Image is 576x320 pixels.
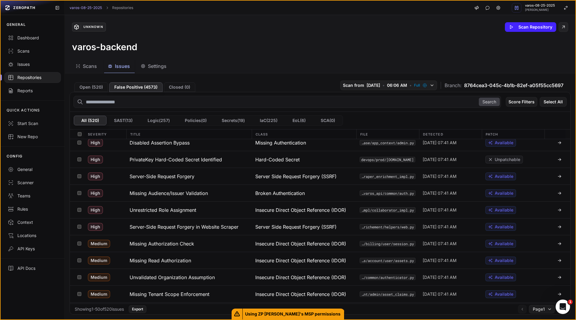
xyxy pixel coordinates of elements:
[360,140,415,145] button: src/varos-api-base/varos_api_base/app_context/admin.py
[8,166,57,172] div: General
[148,62,166,70] span: Settings
[464,82,563,89] span: 8764cea3-045c-4b1b-82ef-a05f55cc5697
[360,224,415,230] code: src/varos-impl/lib/traits/varos_traits_impl/enrichement/helpers/web.py
[255,274,346,281] span: Insecure Direct Object Reference (IDOR)
[8,61,57,67] div: Issues
[13,5,35,10] span: ZEROPATH
[360,157,415,162] code: devops/prod/[DOMAIN_NAME]
[70,269,570,285] div: Medium Unvalidated Organization Assumption Insecure Direct Object Reference (IDOR) src/varos-api/...
[84,130,126,139] div: Severity
[445,82,462,89] span: Branch:
[83,62,97,70] span: Scans
[88,156,103,163] span: High
[495,190,513,196] span: Available
[255,156,300,163] span: Hard-Coded Secret
[130,291,209,298] h3: Missing Tenant Scope Enforcement
[255,223,337,230] span: Server Side Request Forgery (SSRF)
[285,116,313,125] button: EoL(6)
[70,235,570,252] div: Medium Missing Authorization Check Insecure Direct Object Reference (IDOR) src/varos-api/varos_ap...
[70,134,570,151] div: High Disabled Assertion Bypass Missing Authentication src/varos-api-base/varos_api_base/app_conte...
[126,303,252,319] button: Unauthorized Bulk Cancellation
[88,223,103,231] span: High
[495,173,513,179] span: Available
[482,130,544,139] div: Patch
[8,246,57,252] div: API Keys
[360,174,415,179] button: src/varos-impl/lib/traits/varos_traits_impl/enrichement/website_scraper_enrichment_impl.py
[105,6,109,10] svg: chevron right,
[70,5,102,10] a: varos-08-25-2025
[130,223,238,230] h3: Server-Side Request Forgery in Website Scraper
[88,240,110,248] span: Medium
[126,269,252,285] button: Unvalidated Organization Assumption
[1,31,64,44] a: Dashboard
[88,189,103,197] span: High
[126,151,252,168] button: PrivateKey Hard-Coded Secret Identified
[387,82,407,88] span: 06:06 AM
[81,24,105,30] div: Unknown
[255,240,346,247] span: Insecure Direct Object Reference (IDOR)
[255,173,337,180] span: Server Side Request Forgery (SSRF)
[126,130,252,139] div: Title
[130,240,194,247] h3: Missing Authorization Check
[140,116,177,125] button: Logic(257)
[382,82,385,88] span: •
[252,130,356,139] div: Class
[164,82,195,92] button: Closed (0)
[126,134,252,151] button: Disabled Assertion Bypass
[130,139,190,146] h3: Disabled Assertion Bypass
[495,258,513,264] span: Available
[130,173,194,180] h3: Server-Side Request Forgery
[88,206,103,214] span: High
[1,117,64,130] button: Start Scan
[1,262,64,275] a: API Docs
[360,258,415,263] code: src/varos-api/varos_api/views/account/user/assets.py
[423,241,457,247] span: [DATE] 07:41 AM
[75,306,124,312] div: Showing 1 - 50 of 520 issues
[115,62,130,70] span: Issues
[255,206,346,214] span: Insecure Direct Object Reference (IDOR)
[356,130,419,139] div: File
[130,257,191,264] h3: Missing Read Authorization
[495,207,513,213] span: Available
[568,300,573,304] span: 1
[255,291,346,298] span: Insecure Direct Object Reference (IDOR)
[70,252,570,269] div: Medium Missing Read Authorization Insecure Direct Object Reference (IDOR) src/varos-api/varos_api...
[8,193,57,199] div: Teams
[126,286,252,302] button: Missing Tenant Scope Enforcement
[505,22,556,32] button: Scan Repository
[495,241,513,247] span: Available
[88,273,110,281] span: Medium
[74,116,106,125] button: All (520)
[70,5,133,10] nav: breadcrumb
[533,306,545,312] span: Page 1
[88,257,110,264] span: Medium
[8,134,57,140] div: New Repo
[109,82,163,92] button: False Positive (4573)
[360,207,415,213] button: src/varos-impl/lib/account/varos_account_impl/collaborator_impl.py
[423,173,457,179] span: [DATE] 07:41 AM
[423,140,457,146] span: [DATE] 07:41 AM
[506,97,537,107] button: Score Filters
[112,5,133,10] a: Repositories
[7,22,26,27] p: GENERAL
[88,172,103,180] span: High
[423,157,457,163] span: [DATE] 07:41 AM
[7,154,22,159] p: CONFIG
[214,116,252,125] button: Secrets(19)
[1,130,64,143] a: New Repo
[556,300,570,314] iframe: Intercom live chat
[88,290,110,298] span: Medium
[1,163,64,176] a: General
[70,201,570,218] div: High Unrestricted Role Assignment Insecure Direct Object Reference (IDOR) src/varos-impl/lib/acco...
[495,224,513,230] span: Available
[8,233,57,239] div: Locations
[423,274,457,280] span: [DATE] 07:41 AM
[8,265,57,271] div: API Docs
[495,140,513,146] span: Available
[1,229,64,242] a: Locations
[360,190,415,196] button: src/varos-api/varos_api/common/auth.py
[360,241,415,246] button: src/varos-api/varos_api/views/billing/user/session.py
[74,82,108,92] button: Open (520)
